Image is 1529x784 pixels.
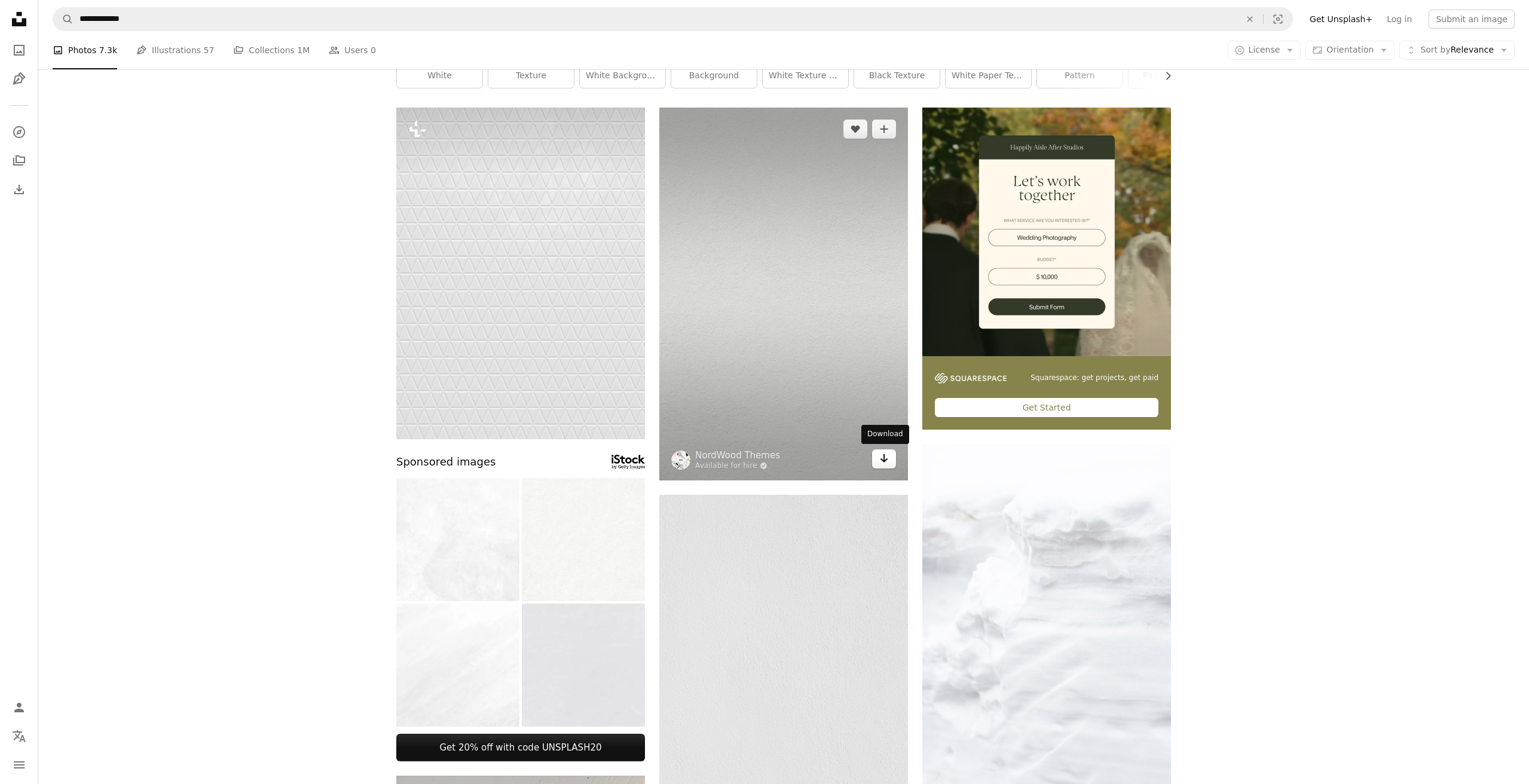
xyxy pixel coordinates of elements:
span: Orientation [1326,45,1374,54]
img: file-1747939142011-51e5cc87e3c9 [935,373,1007,384]
button: Submit an image [1429,10,1515,29]
a: white wall paint with black line [659,675,908,686]
img: Marble Abstract Christmas White Gray Grunge Texture Wave Pattern Snow Ice Floe Hill Silver Winter... [396,478,519,601]
button: Search Unsplash [53,8,74,30]
a: pattern [1037,64,1123,88]
div: Get Started [935,398,1158,417]
span: Sort by [1420,45,1450,54]
button: Orientation [1305,41,1395,60]
a: white [397,64,482,88]
span: 0 [371,44,376,57]
span: Sponsored images [396,454,496,471]
a: NordWood Themes [695,449,780,461]
a: Get Unsplash+ [1302,10,1380,29]
a: white texture background [763,64,848,88]
a: black texture [854,64,940,88]
a: background [671,64,757,88]
span: 57 [204,44,215,57]
a: Explore [7,120,31,144]
img: white paper background, fibrous cardboard texture for scrapbooking [522,478,645,601]
button: scroll list to the right [1157,64,1171,88]
img: white wall paint with black line [659,108,908,480]
a: Log in [1380,10,1419,29]
button: Sort byRelevance [1399,41,1515,60]
a: Log in / Sign up [7,696,31,719]
a: Photos [7,38,31,62]
span: Relevance [1420,44,1494,56]
img: file-1747939393036-2c53a76c450aimage [922,108,1171,356]
img: Striped White Background Grunge Brush Stroke Light Gray Cracked Texture Dye Sparse Grayscale Abst... [396,604,519,727]
a: white background [580,64,665,88]
a: Available for hire [695,461,780,471]
button: Language [7,724,31,748]
button: Clear [1237,8,1263,30]
a: Get 20% off with code UNSPLASH20 [396,734,645,761]
a: Home — Unsplash [7,7,31,33]
a: white wall paint with black line [659,288,908,299]
a: paper texture [1129,64,1214,88]
button: Menu [7,753,31,777]
span: 1M [297,44,310,57]
button: Visual search [1264,8,1292,30]
a: a white background with a triangle pattern [396,268,645,278]
form: Find visuals sitewide [53,7,1293,31]
button: License [1228,41,1301,60]
a: Illustrations 57 [136,31,214,69]
img: a white background with a triangle pattern [396,108,645,439]
span: License [1249,45,1280,54]
a: Collections [7,149,31,173]
button: Like [843,120,867,139]
a: white paper texture [946,64,1031,88]
button: Add to Collection [872,120,896,139]
a: Illustrations [7,67,31,91]
a: Squarespace: get projects, get paidGet Started [922,108,1171,430]
div: Download [861,425,909,444]
a: Download History [7,177,31,201]
a: Collections 1M [233,31,310,69]
a: Download [872,449,896,468]
a: Users 0 [329,31,376,69]
a: white ice on white textile [922,624,1171,635]
a: texture [488,64,574,88]
img: Go to NordWood Themes's profile [671,451,690,470]
span: Squarespace: get projects, get paid [1030,373,1158,383]
img: Paper texture. [522,604,645,727]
